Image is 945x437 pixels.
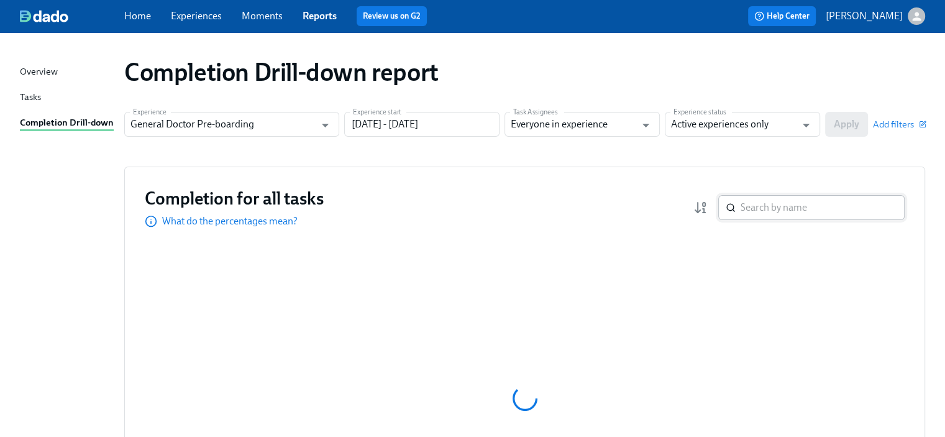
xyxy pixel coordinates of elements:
[748,6,816,26] button: Help Center
[20,90,41,106] div: Tasks
[316,116,335,135] button: Open
[20,10,68,22] img: dado
[20,65,58,80] div: Overview
[171,10,222,22] a: Experiences
[826,9,903,23] p: [PERSON_NAME]
[357,6,427,26] button: Review us on G2
[741,195,905,220] input: Search by name
[754,10,810,22] span: Help Center
[303,10,337,22] a: Reports
[20,116,114,131] a: Completion Drill-down
[20,65,114,80] a: Overview
[636,116,655,135] button: Open
[124,57,439,87] h1: Completion Drill-down report
[242,10,283,22] a: Moments
[124,10,151,22] a: Home
[363,10,421,22] a: Review us on G2
[20,90,114,106] a: Tasks
[873,118,925,131] button: Add filters
[20,10,124,22] a: dado
[693,200,708,215] svg: Completion rate (low to high)
[826,7,925,25] button: [PERSON_NAME]
[797,116,816,135] button: Open
[145,187,324,209] h3: Completion for all tasks
[162,214,298,228] p: What do the percentages mean?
